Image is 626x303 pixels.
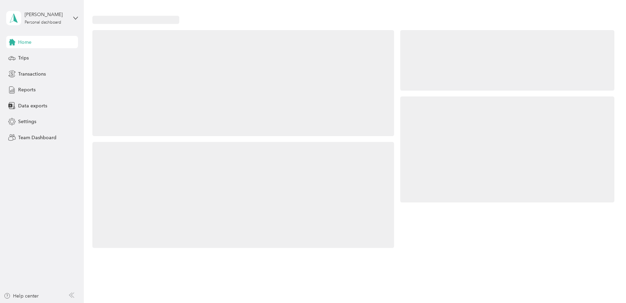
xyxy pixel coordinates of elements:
span: Home [18,39,31,46]
span: Data exports [18,102,47,109]
button: Help center [4,292,39,300]
span: Trips [18,54,29,62]
span: Team Dashboard [18,134,56,141]
div: [PERSON_NAME] [25,11,67,18]
span: Transactions [18,70,46,78]
span: Settings [18,118,36,125]
div: Personal dashboard [25,21,61,25]
span: Reports [18,86,36,93]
